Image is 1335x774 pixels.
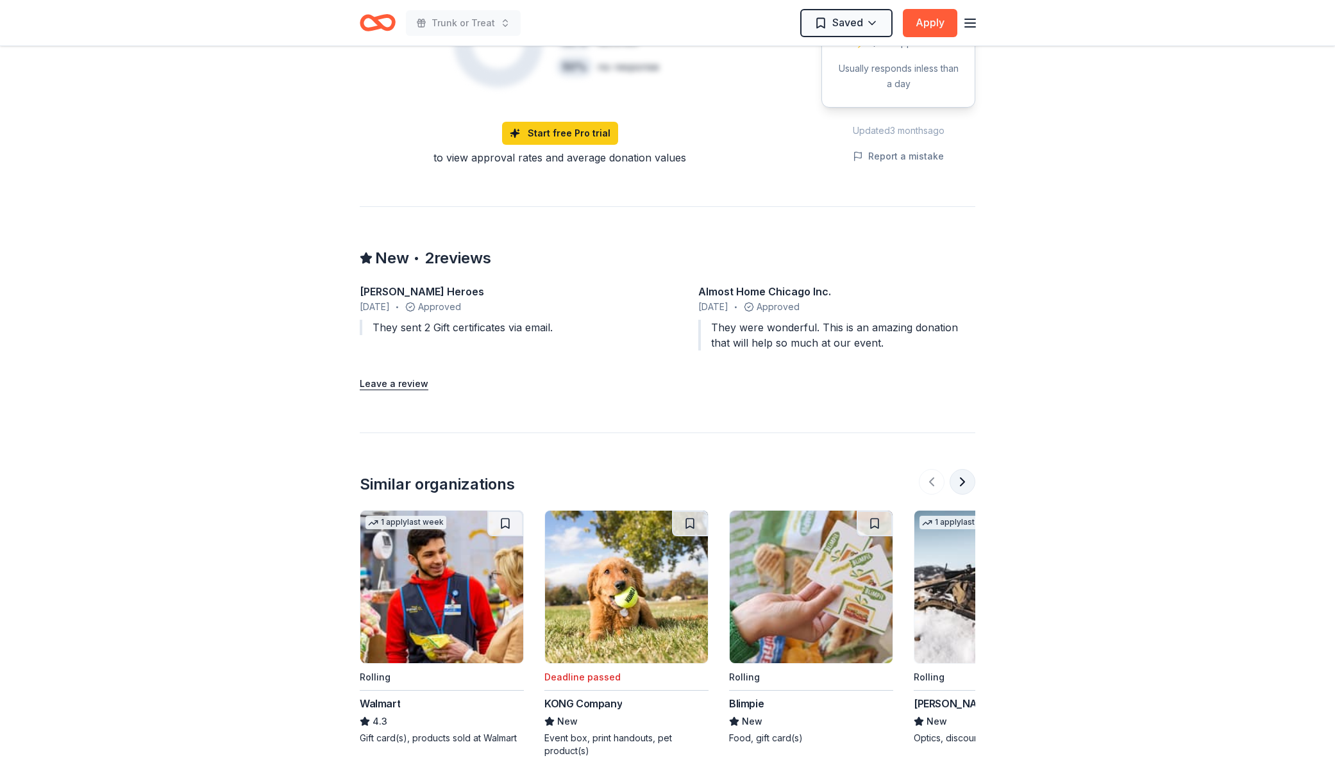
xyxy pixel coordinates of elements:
[914,670,945,685] div: Rolling
[360,150,760,165] div: to view approval rates and average donation values
[853,149,944,164] button: Report a mistake
[914,510,1078,745] a: Image for Burris Optics1 applylast weekRollingOnline app[PERSON_NAME] OpticsNewOptics, discount code
[698,299,728,315] span: [DATE]
[914,511,1077,663] img: Image for Burris Optics
[373,714,387,729] span: 4.3
[365,516,446,529] div: 1 apply last week
[729,732,893,745] div: Food, gift card(s)
[360,696,400,711] div: Walmart
[544,510,709,757] a: Image for KONG CompanyDeadline passedKONG CompanyNewEvent box, print handouts, pet product(s)
[919,516,1000,529] div: 1 apply last week
[557,714,578,729] span: New
[360,510,524,745] a: Image for Walmart1 applylast weekRollingWalmart4.3Gift card(s), products sold at Walmart
[832,14,863,31] span: Saved
[742,714,762,729] span: New
[502,122,618,145] a: Start free Pro trial
[375,248,409,268] span: New
[544,670,621,685] div: Deadline passed
[800,9,893,37] button: Saved
[424,248,491,268] span: 2 reviews
[729,696,764,711] div: Blimpie
[837,61,959,92] div: Usually responds in less than a day
[360,320,637,335] div: They sent 2 Gift certificates via email.
[544,732,709,757] div: Event box, print handouts, pet product(s)
[360,8,396,38] a: Home
[432,15,495,31] span: Trunk or Treat
[360,511,523,663] img: Image for Walmart
[729,670,760,685] div: Rolling
[545,511,708,663] img: Image for KONG Company
[598,59,659,74] div: no response
[903,9,957,37] button: Apply
[914,732,1078,745] div: Optics, discount code
[821,123,975,138] div: Updated 3 months ago
[414,252,420,265] span: •
[396,302,399,312] span: •
[914,696,1029,711] div: [PERSON_NAME] Optics
[544,696,622,711] div: KONG Company
[360,474,515,495] div: Similar organizations
[734,302,737,312] span: •
[698,284,975,299] div: Almost Home Chicago Inc.
[698,320,975,350] div: They were wonderful. This is an amazing donation that will help so much at our event.
[360,299,637,315] div: Approved
[360,670,390,685] div: Rolling
[698,299,975,315] div: Approved
[406,10,521,36] button: Trunk or Treat
[360,376,428,391] button: Leave a review
[557,56,592,77] div: 50 %
[730,511,893,663] img: Image for Blimpie
[927,714,947,729] span: New
[360,284,637,299] div: [PERSON_NAME] Heroes
[729,510,893,745] a: Image for BlimpieRollingBlimpieNewFood, gift card(s)
[360,732,524,745] div: Gift card(s), products sold at Walmart
[360,299,390,315] span: [DATE]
